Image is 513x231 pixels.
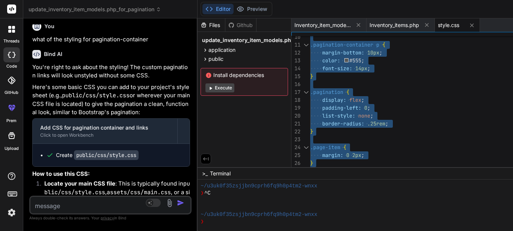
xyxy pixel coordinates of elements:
span: privacy [101,216,114,220]
code: public/css/style.css [62,92,130,99]
code: assets/css/main.css [107,189,171,196]
span: ; [379,49,382,56]
div: Files [198,21,225,29]
span: application [208,46,235,54]
span: { [346,89,349,95]
div: 12 [291,49,300,57]
div: 26 [291,159,300,167]
span: display: [322,97,346,103]
div: 24 [291,143,300,151]
button: Add CSS for pagination container and linksClick to open Workbench [33,119,177,143]
span: ; [370,112,373,119]
span: >_ [202,170,208,177]
span: 0 [346,152,349,159]
div: 11 [291,41,300,49]
span: ; [361,152,364,159]
span: 10px [367,49,379,56]
div: Create [56,151,139,159]
img: attachment [165,199,174,207]
div: 13 [291,57,300,65]
div: 23 [291,136,300,143]
p: what of the styling for pagination-container [32,35,190,44]
span: ; [367,104,370,111]
div: 15 [291,72,300,80]
div: Add CSS for pagination container and links [40,124,170,131]
span: update_inventory_item_models.php_for_pagination [202,36,335,44]
div: 22 [291,128,300,136]
p: Here's some basic CSS you can add to your project's stylesheet (e.g., or wherever your main CSS f... [32,83,190,117]
span: ~/u3uk0f35zsjjbn9cprh6fq9h0p4tm2-wnxx [201,183,317,190]
span: { [382,41,385,48]
span: ; [385,120,388,127]
div: Click to open Workbench [40,132,170,138]
p: Always double-check its answers. Your in Bind [29,214,192,222]
span: Install dependencies [205,71,283,79]
span: #555 [350,57,362,64]
span: { [343,144,346,151]
span: } [310,128,313,135]
div: 17 [291,88,300,96]
li: : This is typically found in , , or a similar path in your CodeIgniter project. [38,180,190,205]
span: ^C [204,190,211,197]
span: .pagination [310,89,343,95]
span: ; [362,57,365,64]
span: } [310,73,313,80]
label: prem [6,118,17,124]
div: Click to collapse the range. [301,88,311,96]
p: You're right to ask about the styling! The custom pagination links will look unstyled without som... [32,63,190,80]
span: border-radius: [322,120,364,127]
span: ❯ [201,190,204,197]
span: 2px [352,152,361,159]
span: padding-left: [322,104,361,111]
span: style.css [438,21,459,29]
div: Click to collapse the range. [301,41,311,49]
img: icon [177,199,184,207]
label: GitHub [5,89,18,96]
h6: You [44,23,54,30]
span: ; [361,97,364,103]
span: none [358,112,370,119]
span: margin-bottom: [322,49,364,56]
div: 16 [291,80,300,88]
strong: Locate your main CSS file [44,180,115,187]
h6: Bind AI [44,50,62,58]
span: ❯ [201,218,204,225]
span: public [208,55,223,63]
span: 0 [364,104,367,111]
div: Github [225,21,256,29]
strong: How to use this CSS: [32,170,90,177]
span: Terminal [210,170,231,177]
span: ; [367,65,370,72]
div: 25 [291,151,300,159]
span: Inventory_items.php [370,21,419,29]
span: margin: [322,152,343,159]
span: Inventory_item_models.php [294,21,351,29]
span: font-size: [322,65,352,72]
span: ~/u3uk0f35zsjjbn9cprh6fq9h0p4tm2-wnxx [201,211,317,218]
span: 14px [355,65,367,72]
code: public/css/style.css [74,150,139,160]
div: 20 [291,112,300,120]
span: color: [322,57,340,64]
div: 19 [291,104,300,112]
div: 14 [291,65,300,72]
span: update_inventory_item_models.php_for_pagination [29,6,161,13]
span: list-style: [322,112,355,119]
label: threads [3,38,20,44]
span: flex [349,97,361,103]
span: p [376,41,379,48]
span: .page-item [310,144,340,151]
img: settings [5,206,18,219]
button: Execute [205,83,234,92]
span: } [310,160,313,166]
label: code [6,63,17,69]
label: Upload [5,145,19,152]
button: Preview [234,4,270,14]
span: .25rem [367,120,385,127]
div: 18 [291,96,300,104]
div: Click to collapse the range. [301,143,311,151]
button: Editor [202,4,234,14]
div: 21 [291,120,300,128]
span: .pagination-container [310,41,373,48]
